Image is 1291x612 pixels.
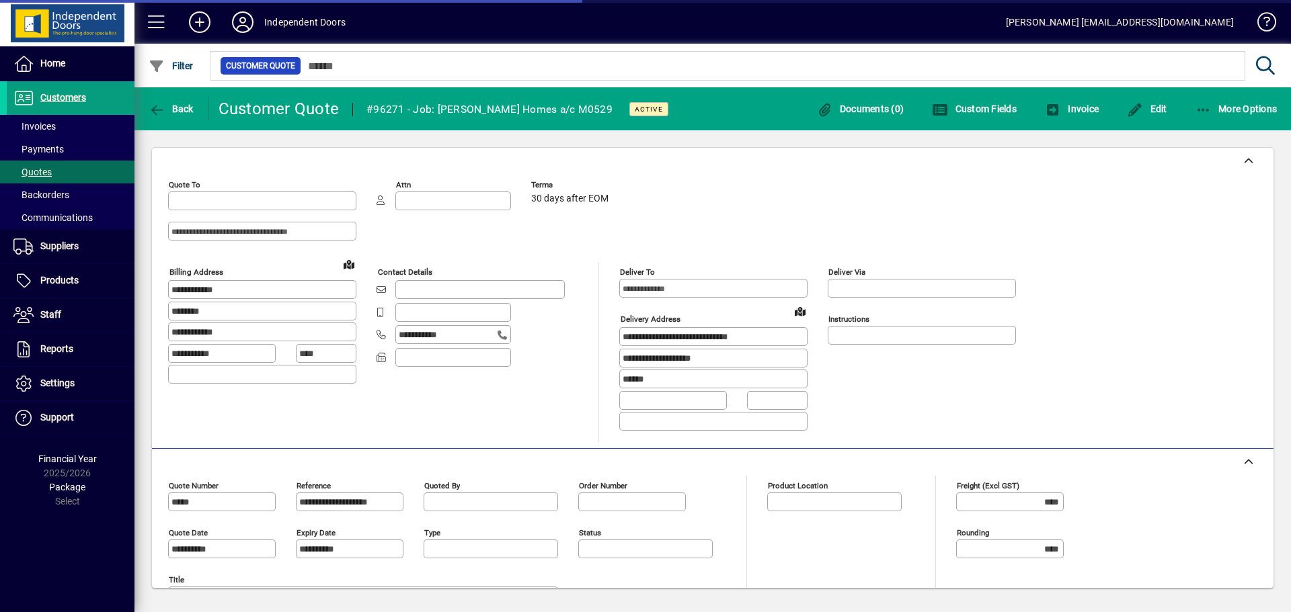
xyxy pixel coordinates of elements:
[7,47,134,81] a: Home
[1192,97,1281,121] button: More Options
[7,298,134,332] a: Staff
[13,189,69,200] span: Backorders
[620,267,655,277] mat-label: Deliver To
[40,309,61,320] span: Staff
[13,121,56,132] span: Invoices
[40,412,74,423] span: Support
[40,92,86,103] span: Customers
[221,10,264,34] button: Profile
[635,105,663,114] span: Active
[219,98,340,120] div: Customer Quote
[531,193,609,204] span: 30 days after EOM
[7,138,134,161] a: Payments
[813,97,907,121] button: Documents (0)
[1045,103,1099,114] span: Invoice
[297,527,336,537] mat-label: Expiry date
[169,574,184,584] mat-label: Title
[1006,11,1234,33] div: [PERSON_NAME] [EMAIL_ADDRESS][DOMAIN_NAME]
[226,59,295,73] span: Customer Quote
[40,343,73,354] span: Reports
[7,183,134,206] a: Backorders
[828,314,869,324] mat-label: Instructions
[957,527,989,537] mat-label: Rounding
[13,212,93,223] span: Communications
[1127,103,1167,114] span: Edit
[424,527,440,537] mat-label: Type
[932,103,1017,114] span: Custom Fields
[7,230,134,263] a: Suppliers
[145,97,197,121] button: Back
[134,97,208,121] app-page-header-button: Back
[40,241,79,251] span: Suppliers
[7,161,134,183] a: Quotes
[579,480,627,490] mat-label: Order number
[531,181,612,189] span: Terms
[338,253,360,275] a: View on map
[40,378,75,388] span: Settings
[1042,97,1102,121] button: Invoice
[264,11,346,33] div: Independent Doors
[957,480,1019,490] mat-label: Freight (excl GST)
[38,453,97,464] span: Financial Year
[7,115,134,138] a: Invoices
[13,167,52,177] span: Quotes
[816,103,904,114] span: Documents (0)
[1124,97,1171,121] button: Edit
[145,54,197,78] button: Filter
[789,300,811,322] a: View on map
[149,103,194,114] span: Back
[768,480,828,490] mat-label: Product location
[297,480,331,490] mat-label: Reference
[1247,3,1274,46] a: Knowledge Base
[7,367,134,400] a: Settings
[929,97,1020,121] button: Custom Fields
[149,60,194,71] span: Filter
[7,264,134,298] a: Products
[169,480,219,490] mat-label: Quote number
[169,527,208,537] mat-label: Quote date
[7,333,134,366] a: Reports
[1196,103,1278,114] span: More Options
[424,480,460,490] mat-label: Quoted by
[7,206,134,229] a: Communications
[7,401,134,435] a: Support
[579,527,601,537] mat-label: Status
[178,10,221,34] button: Add
[366,99,613,120] div: #96271 - Job: [PERSON_NAME] Homes a/c M0529
[169,180,200,189] mat-label: Quote To
[40,58,65,69] span: Home
[13,144,64,155] span: Payments
[40,275,79,286] span: Products
[396,180,411,189] mat-label: Attn
[828,267,865,277] mat-label: Deliver via
[49,482,85,492] span: Package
